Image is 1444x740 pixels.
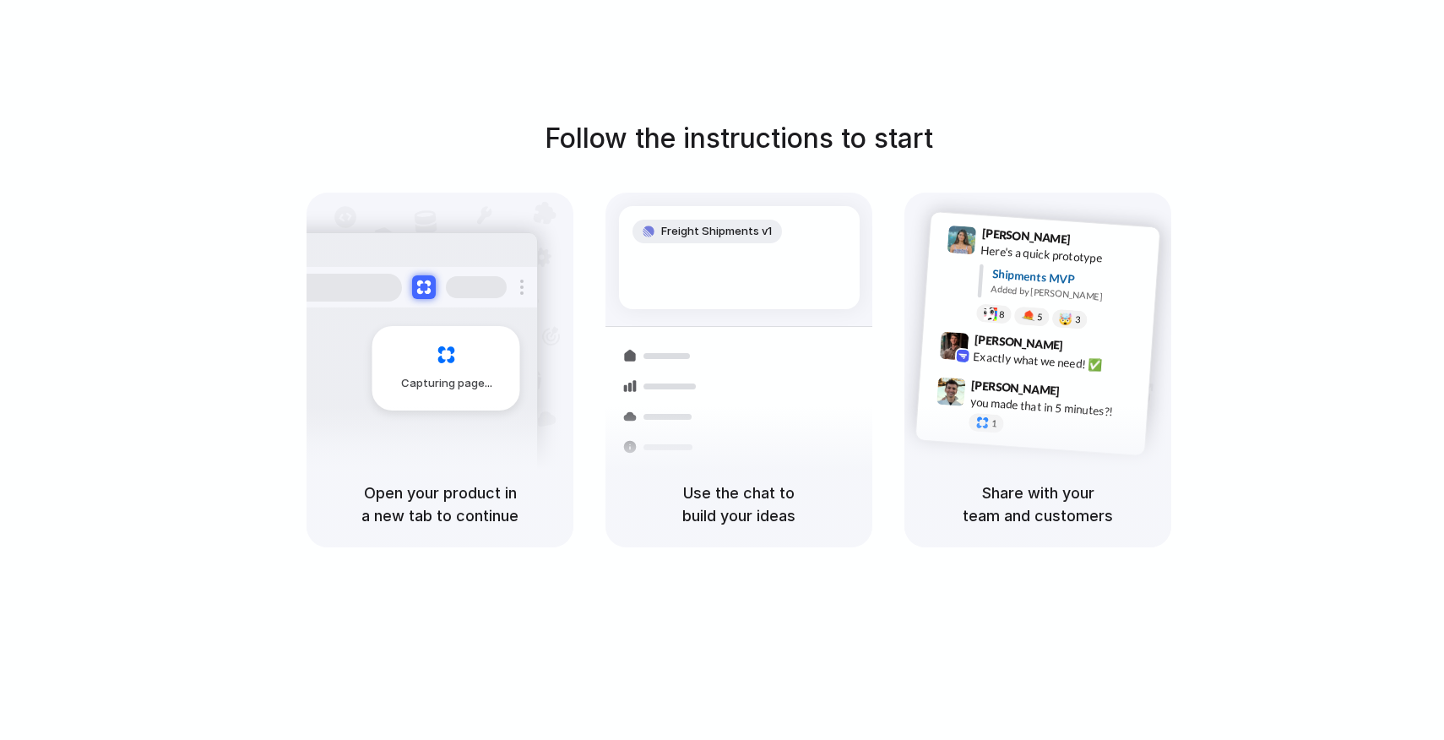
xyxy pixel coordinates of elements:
[1075,315,1081,324] span: 3
[980,242,1149,270] div: Here's a quick prototype
[925,482,1151,527] h5: Share with your team and customers
[1065,384,1099,404] span: 9:47 AM
[1068,339,1103,359] span: 9:42 AM
[971,376,1061,400] span: [PERSON_NAME]
[545,118,933,159] h1: Follow the instructions to start
[1037,313,1043,322] span: 5
[401,375,495,392] span: Capturing page
[969,393,1138,422] div: you made that in 5 minutes?!
[327,482,553,527] h5: Open your product in a new tab to continue
[981,224,1071,248] span: [PERSON_NAME]
[991,419,997,428] span: 1
[974,330,1063,355] span: [PERSON_NAME]
[999,310,1005,319] span: 8
[626,482,852,527] h5: Use the chat to build your ideas
[1059,313,1073,325] div: 🤯
[973,348,1142,377] div: Exactly what we need! ✅
[991,282,1146,307] div: Added by [PERSON_NAME]
[661,223,772,240] span: Freight Shipments v1
[1076,232,1110,253] span: 9:41 AM
[991,265,1148,293] div: Shipments MVP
